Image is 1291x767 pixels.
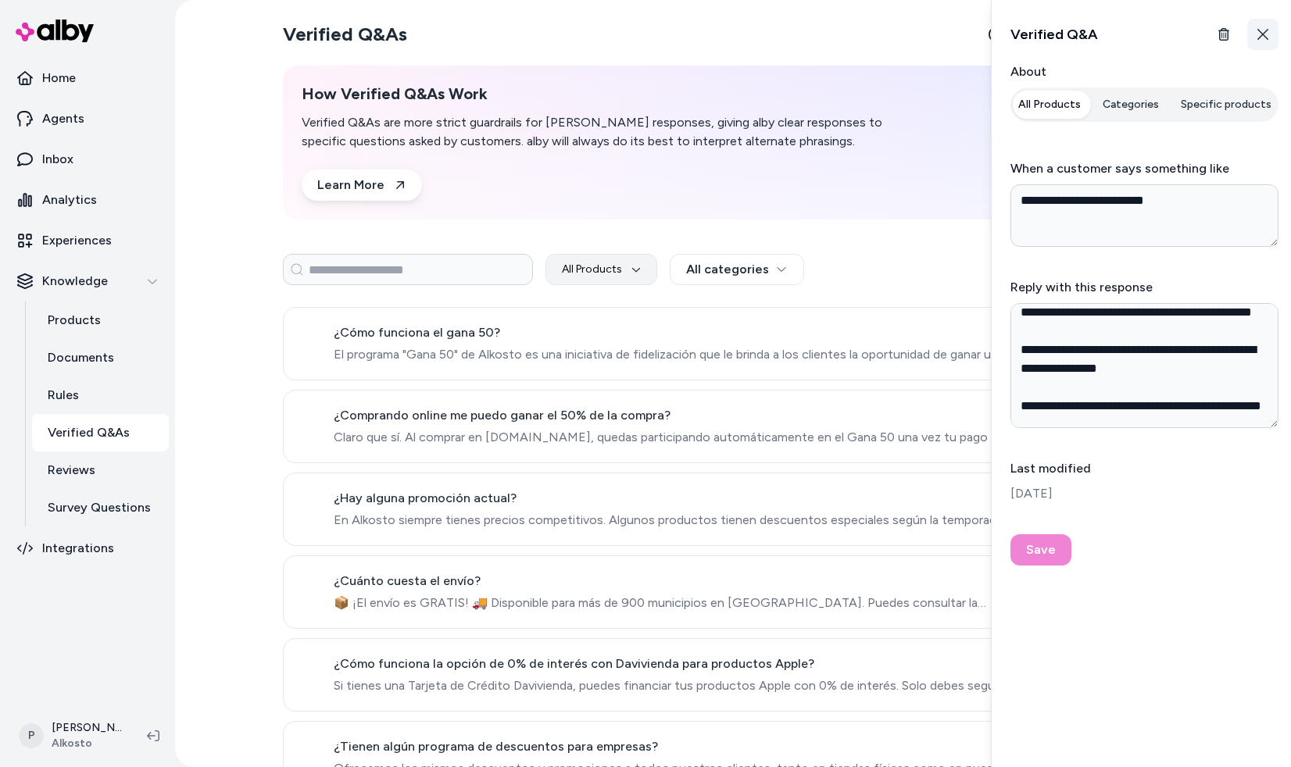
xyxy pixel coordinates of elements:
p: [PERSON_NAME] [52,720,122,736]
label: When a customer says something like [1010,161,1229,176]
a: Experiences [6,222,169,259]
h2: Verified Q&As [283,22,407,47]
button: All Products [1009,91,1090,119]
span: Si tienes una Tarjeta de Crédito Davivienda, puedes financiar tus productos Apple con 0% de inter... [334,676,1035,695]
img: alby Logo [16,20,94,42]
p: Verified Q&As [48,423,130,442]
button: Categories [1093,91,1168,119]
span: ¿Cómo funciona la opción de 0% de interés con Davivienda para productos Apple? [334,655,1035,673]
a: Integrations [6,530,169,567]
span: ¿Comprando online me puedo ganar el 50% de la compra? [334,406,1035,425]
p: Analytics [42,191,97,209]
p: Experiences [42,231,112,250]
a: Agents [6,100,169,137]
span: ¿Hay alguna promoción actual? [334,489,1035,508]
span: Claro que sí. Al comprar en [DOMAIN_NAME], quedas participando automáticamente en el Gana 50 una ... [334,428,1035,447]
span: 📦 ¡El envío es GRATIS! 🚚 Disponible para más de 900 municipios en [GEOGRAPHIC_DATA]. Puedes consu... [334,594,1035,612]
a: Products [32,301,169,339]
span: ¿Cómo funciona el gana 50? [334,323,1035,342]
label: Reply with this response [1010,280,1153,294]
a: Rules [32,376,169,414]
a: Verified Q&As [32,414,169,451]
p: Rules [48,386,79,405]
p: Knowledge [42,272,108,291]
button: P[PERSON_NAME]Alkosto [9,711,134,761]
p: Reviews [48,461,95,480]
a: Home [6,59,169,97]
p: Integrations [42,539,114,558]
p: Survey Questions [48,498,151,517]
a: Survey Questions [32,489,169,526]
a: Documents [32,339,169,376]
p: Products [48,311,101,330]
span: P [19,723,44,748]
span: En Alkosto siempre tienes precios competitivos. Algunos productos tienen descuentos especiales se... [334,511,1035,530]
button: Specific products [1171,91,1281,119]
h2: Verified Q&A [1010,23,1098,45]
span: ¿Cuánto cuesta el envío? [334,572,1035,590]
button: All categories [670,254,804,285]
a: Analytics [6,181,169,219]
button: Knowledge [6,262,169,300]
label: About [1010,62,1278,81]
a: Learn More [302,169,422,201]
p: Home [42,69,76,87]
span: [DATE] [1010,484,1278,503]
span: El programa "Gana 50" de Alkosto es una iniciativa de fidelización que le brinda a los clientes l... [334,345,1035,364]
span: Alkosto [52,736,122,751]
p: Inbox [42,150,73,169]
span: ¿Tienen algún programa de descuentos para empresas? [334,737,1035,756]
h2: How Verified Q&As Work [302,84,902,104]
a: Inbox [6,141,169,178]
span: Last modified [1010,459,1278,478]
p: Agents [42,109,84,128]
a: Reviews [32,451,169,489]
button: All Products [545,254,657,285]
p: Documents [48,348,114,367]
p: Verified Q&As are more strict guardrails for [PERSON_NAME] responses, giving alby clear responses... [302,113,902,151]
